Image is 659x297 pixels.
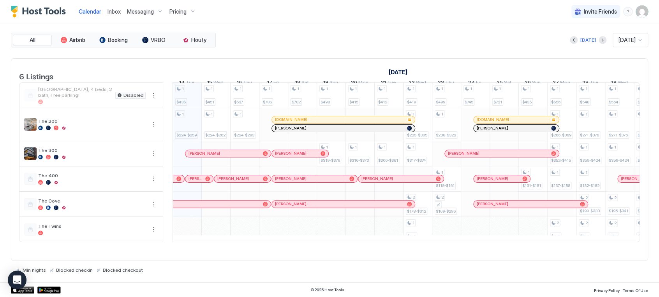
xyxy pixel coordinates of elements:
div: menu [149,225,158,234]
span: 14 [179,79,185,87]
span: 2 [614,220,617,225]
div: User profile [636,5,648,18]
span: 1 [240,112,241,117]
span: $266-$369 [551,133,571,138]
div: menu [623,7,633,16]
span: $118-$161 [436,183,455,188]
span: $435 [522,100,532,105]
span: $419 [407,100,416,105]
a: October 18, 2025 [293,78,311,89]
span: 1 [211,86,213,91]
span: 1 [240,86,241,91]
span: $316-$373 [349,158,369,163]
span: The 400 [38,173,146,178]
span: $131-$181 [522,183,541,188]
span: The Twins [38,223,146,229]
span: The 200 [38,118,146,124]
span: 2 [557,220,559,225]
a: October 28, 2025 [580,78,600,89]
span: 1 [355,145,357,150]
span: $745 [465,100,473,105]
button: [DATE] [579,35,597,45]
div: menu [149,91,158,100]
span: Blocked checkin [56,267,93,273]
div: Google Play Store [37,287,61,294]
span: $548 [580,100,589,105]
span: [PERSON_NAME] [448,151,479,156]
span: 2 [585,220,588,225]
div: menu [149,120,158,129]
a: October 1, 2025 [387,66,409,78]
span: $785 [263,100,272,105]
span: $750 [638,234,647,239]
span: 1 [614,86,616,91]
div: menu [149,174,158,183]
span: Min nights [23,267,46,273]
span: [PERSON_NAME] [361,176,393,181]
span: 1 [297,86,299,91]
span: Houfy [191,37,206,44]
span: Wed [416,79,426,87]
span: 1 [585,145,587,150]
button: Next month [599,36,606,44]
span: [PERSON_NAME] [477,176,508,181]
span: 1 [614,145,616,150]
span: $238-$322 [436,133,456,138]
span: $317-$374 [407,158,426,163]
span: Sun [329,79,338,87]
span: $556 [551,100,560,105]
span: $225-$305 [407,133,427,138]
span: $132-$182 [580,183,599,188]
span: 1 [412,220,414,225]
span: 1 [614,112,616,117]
a: Terms Of Use [623,286,648,294]
a: October 27, 2025 [551,78,572,89]
span: Blocked checkout [103,267,143,273]
span: Tue [387,79,396,87]
div: menu [149,199,158,209]
span: [DATE] [618,37,636,44]
span: Wed [213,79,224,87]
a: October 25, 2025 [494,78,513,89]
a: October 21, 2025 [379,78,398,89]
button: More options [149,199,158,209]
span: $224-$293 [234,133,254,138]
span: Booking [108,37,128,44]
span: 23 [438,79,444,87]
a: October 22, 2025 [407,78,428,89]
a: Inbox [107,7,121,16]
div: Open Intercom Messenger [8,271,26,289]
span: Fri [273,79,279,87]
span: [DOMAIN_NAME] [477,117,509,122]
button: Houfy [175,35,214,45]
span: Calendar [79,8,101,15]
span: 17 [267,79,272,87]
button: VRBO [134,35,173,45]
span: $435 [176,100,186,105]
span: 30 [640,79,646,87]
span: [GEOGRAPHIC_DATA], 4 beds, 2 bath, Free parking! [38,86,112,98]
span: $498 [321,100,330,105]
a: October 14, 2025 [177,78,196,89]
span: $319-$376 [321,158,340,163]
div: Host Tools Logo [11,6,69,17]
div: [DATE] [580,37,596,44]
span: $306-$361 [378,158,398,163]
button: All [13,35,52,45]
span: 2 [614,195,617,200]
span: 1 [268,86,270,91]
span: $564 [609,100,618,105]
span: Messaging [127,8,154,15]
span: $750 [580,234,589,239]
span: 29 [610,79,617,87]
span: $311-$367 [638,158,657,163]
span: 1 [211,112,213,117]
span: 18 [295,79,300,87]
a: October 30, 2025 [638,78,658,89]
span: [PERSON_NAME] [477,201,508,206]
span: Mon [358,79,368,87]
span: 1 [585,112,587,117]
span: 1 [326,86,328,91]
span: $499 [436,100,445,105]
span: The 300 [38,147,146,153]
